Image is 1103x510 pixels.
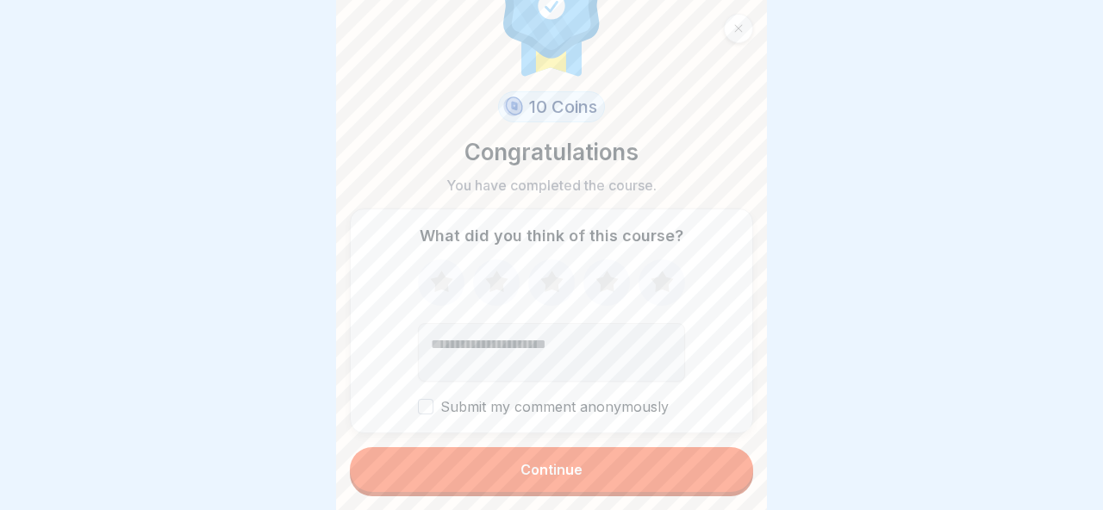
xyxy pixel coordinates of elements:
p: You have completed the course. [446,176,657,195]
p: What did you think of this course? [420,227,683,246]
p: Congratulations [464,136,639,169]
button: Submit my comment anonymously [418,399,433,414]
textarea: Add comment (optional) [418,323,685,382]
div: 10 Coins [498,91,605,122]
button: Continue [350,447,753,492]
div: Continue [520,462,583,477]
label: Submit my comment anonymously [418,399,685,415]
img: coin.svg [501,94,526,120]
